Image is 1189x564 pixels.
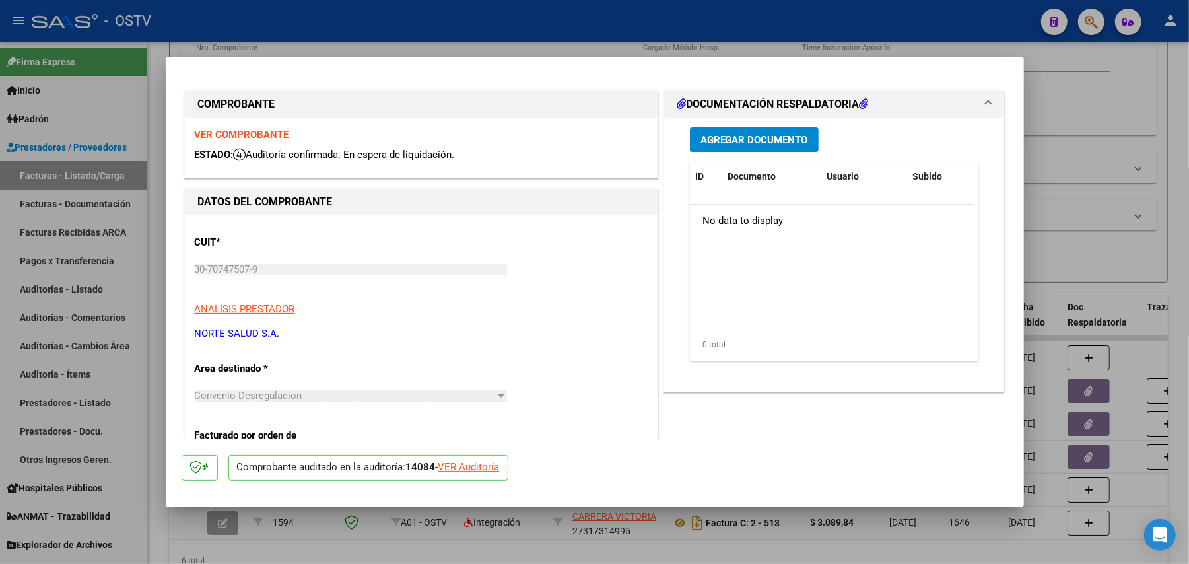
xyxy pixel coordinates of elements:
[234,149,455,160] span: Auditoría confirmada. En espera de liquidación.
[195,428,331,443] p: Facturado por orden de
[690,205,972,238] div: No data to display
[195,326,648,341] p: NORTE SALUD S.A.
[700,134,808,146] span: Agregar Documento
[1144,519,1176,551] div: Open Intercom Messenger
[695,171,704,182] span: ID
[827,171,860,182] span: Usuario
[664,91,1005,118] mat-expansion-panel-header: DOCUMENTACIÓN RESPALDATORIA
[690,328,979,361] div: 0 total
[723,162,822,191] datatable-header-cell: Documento
[198,98,275,110] strong: COMPROBANTE
[438,460,500,475] div: VER Auditoría
[913,171,943,182] span: Subido
[228,455,508,481] p: Comprobante auditado en la auditoría: -
[664,118,1005,392] div: DOCUMENTACIÓN RESPALDATORIA
[822,162,908,191] datatable-header-cell: Usuario
[198,195,333,208] strong: DATOS DEL COMPROBANTE
[195,129,289,141] a: VER COMPROBANTE
[195,390,302,402] span: Convenio Desregulacion
[690,127,819,152] button: Agregar Documento
[195,149,234,160] span: ESTADO:
[406,461,436,473] strong: 14084
[908,162,974,191] datatable-header-cell: Subido
[195,303,295,315] span: ANALISIS PRESTADOR
[677,96,869,112] h1: DOCUMENTACIÓN RESPALDATORIA
[195,361,331,376] p: Area destinado *
[690,162,723,191] datatable-header-cell: ID
[195,235,331,250] p: CUIT
[728,171,776,182] span: Documento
